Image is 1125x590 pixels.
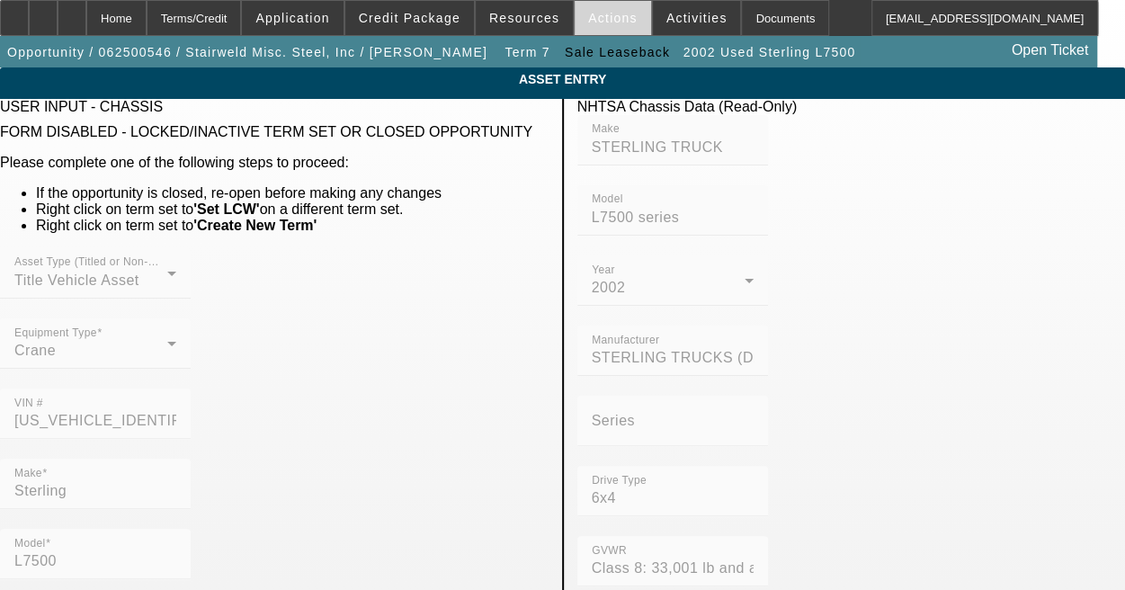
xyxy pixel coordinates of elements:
span: Sale Leaseback [565,45,670,59]
button: Actions [575,1,651,35]
span: Resources [489,11,559,25]
li: If the opportunity is closed, re-open before making any changes [36,185,549,201]
mat-label: Drive Type [592,474,647,486]
span: Credit Package [359,11,460,25]
mat-label: Manufacturer [592,334,659,345]
button: Application [242,1,343,35]
li: Right click on term set to on a different term set. [36,201,549,218]
button: 2002 Used Sterling L7500 [678,36,860,68]
b: 'Set LCW' [193,201,259,217]
mat-label: GVWR [592,544,627,556]
mat-label: Asset Type (Titled or Non-Titled) [14,256,180,268]
mat-label: VIN # [14,397,43,408]
span: Term 7 [504,45,549,59]
span: Application [255,11,329,25]
span: Actions [588,11,638,25]
mat-label: Model [14,537,46,549]
a: Open Ticket [1004,35,1095,66]
mat-label: Model [592,193,623,205]
button: Credit Package [345,1,474,35]
mat-label: Make [592,123,620,135]
mat-label: Series [592,413,635,428]
button: Term 7 [498,36,556,68]
span: Activities [666,11,728,25]
span: Opportunity / 062500546 / Stairweld Misc. Steel, Inc / [PERSON_NAME] [7,45,487,59]
span: 2002 Used Sterling L7500 [683,45,855,59]
li: Right click on term set to [36,218,549,234]
b: 'Create New Term' [193,218,317,233]
button: Resources [476,1,573,35]
mat-label: Make [14,467,42,478]
mat-label: Year [592,264,615,275]
button: Sale Leaseback [560,36,674,68]
span: ASSET ENTRY [13,72,1112,86]
mat-label: Equipment Type [14,326,97,338]
button: Activities [653,1,741,35]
